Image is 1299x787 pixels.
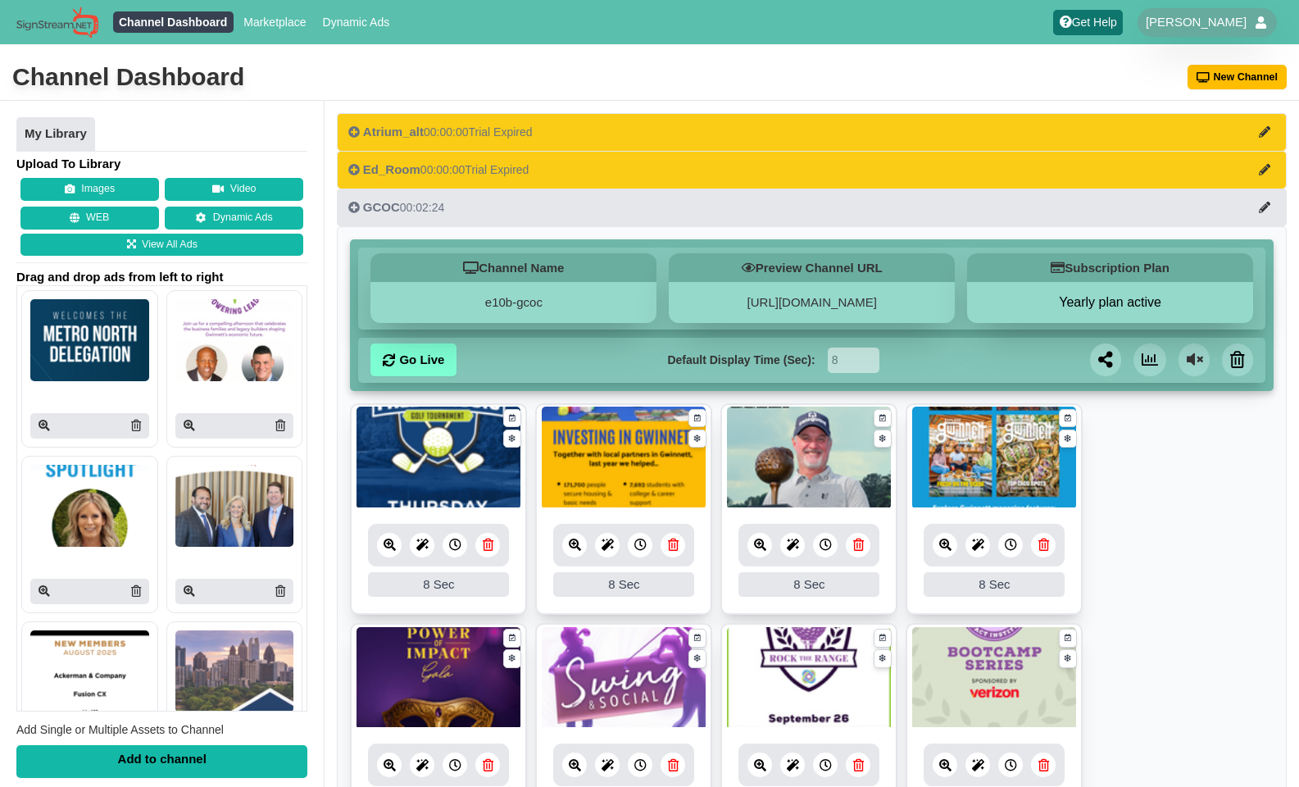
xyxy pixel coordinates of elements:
img: 1091.782 kb [912,627,1076,730]
a: Marketplace [238,11,312,33]
div: 8 Sec [738,572,879,597]
button: Ed_Room00:00:00Trial Expired [337,151,1287,189]
div: 8 Sec [368,572,509,597]
h5: Subscription Plan [967,253,1253,282]
img: P250x250 image processing20250908 996236 t81omi [30,299,149,381]
img: Sign Stream.NET [16,7,98,39]
span: Trial Expired [469,125,533,139]
button: New Channel [1188,65,1288,89]
img: P250x250 image processing20250905 996236 4a58js [30,630,149,712]
div: Add to channel [16,745,307,778]
img: P250x250 image processing20250905 996236 1m5yy1w [175,465,294,547]
span: GCOC [363,200,400,214]
img: P250x250 image processing20250908 996236 vcst9o [30,465,149,547]
div: Channel Dashboard [12,61,244,93]
button: Video [165,178,303,201]
img: 11.268 mb [727,407,891,509]
img: 2.316 mb [912,407,1076,509]
span: Atrium_alt [363,125,424,139]
div: 8 Sec [553,572,694,597]
h5: Channel Name [370,253,656,282]
a: Go Live [370,343,456,376]
img: 2.226 mb [357,627,520,730]
label: Default Display Time (Sec): [667,352,815,369]
img: P250x250 image processing20250908 996236 1w0lz5u [175,299,294,381]
div: 8 Sec [924,572,1065,597]
a: Channel Dashboard [113,11,234,33]
span: Add Single or Multiple Assets to Channel [16,723,224,736]
h4: Upload To Library [16,156,307,172]
a: Dynamic Ads [165,207,303,230]
a: Dynamic Ads [316,11,396,33]
img: 3.994 mb [542,407,706,509]
img: P250x250 image processing20250902 996236 h4m1yf [175,630,294,712]
div: 00:02:24 [348,199,444,216]
span: Trial Expired [465,163,529,176]
button: Yearly plan active [967,294,1253,311]
a: [URL][DOMAIN_NAME] [747,295,877,309]
button: GCOC00:02:24 [337,189,1287,226]
button: WEB [20,207,159,230]
img: 4.659 mb [542,627,706,730]
button: Images [20,178,159,201]
div: 00:00:00 [348,161,529,178]
a: Get Help [1053,10,1123,35]
a: My Library [16,117,95,152]
a: View All Ads [20,234,303,257]
span: Ed_Room [363,162,420,176]
h5: Preview Channel URL [669,253,955,282]
div: e10b-gcoc [370,282,656,323]
button: Atrium_alt00:00:00Trial Expired [337,113,1287,151]
span: [PERSON_NAME] [1146,14,1247,30]
img: 2.459 mb [357,407,520,509]
img: 1940.774 kb [727,627,891,730]
span: Drag and drop ads from left to right [16,269,307,285]
div: 00:00:00 [348,124,533,140]
input: Seconds [828,348,879,373]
